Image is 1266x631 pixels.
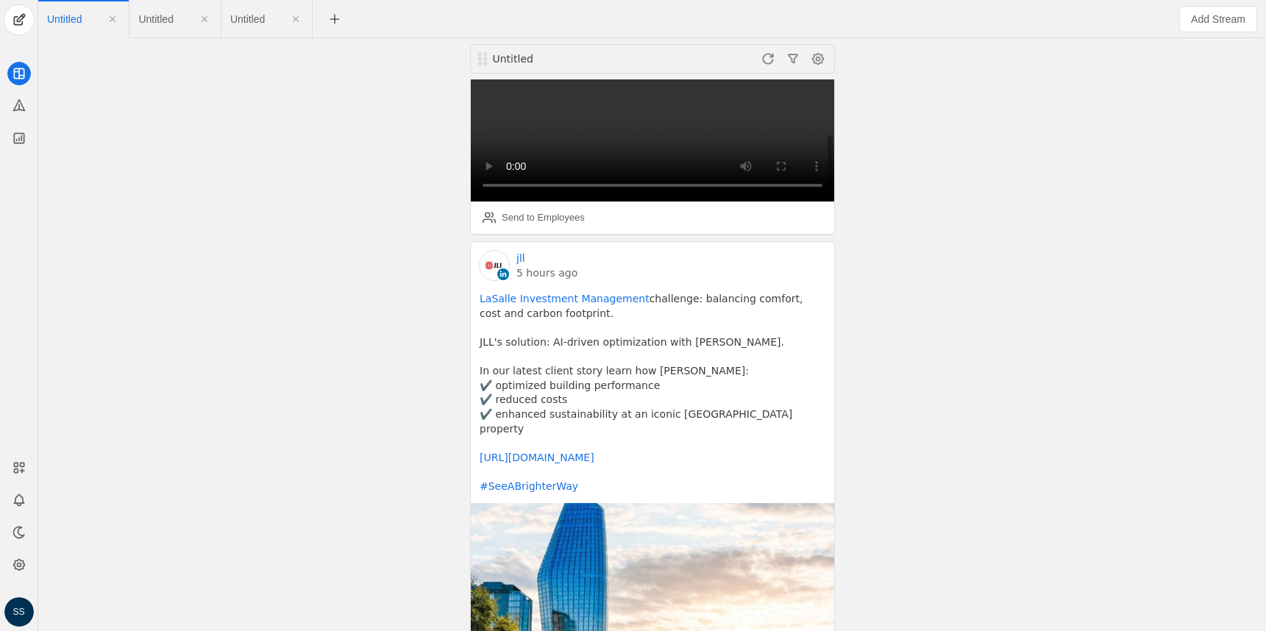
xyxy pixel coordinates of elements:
span: Click to edit name [47,14,82,24]
app-icon-button: Close Tab [282,6,309,32]
span: Add Stream [1191,12,1245,26]
app-icon-button: Close Tab [99,6,126,32]
app-icon-button: New Tab [321,13,348,24]
button: Send to Employees [477,206,591,229]
pre: challenge: balancing comfort, cost and carbon footprint. JLL's solution: AI-driven optimization w... [480,292,825,493]
button: Add Stream [1179,6,1257,32]
a: LaSalle Investment Management [480,293,650,304]
div: Untitled [493,51,668,66]
img: cache [480,251,509,280]
div: Send to Employees [502,210,585,225]
a: [URL][DOMAIN_NAME] [480,452,594,463]
span: Click to edit name [138,14,173,24]
a: 5 hours ago [516,265,577,280]
button: SS [4,597,34,627]
app-icon-button: Close Tab [191,6,218,32]
a: jll [516,251,525,265]
a: #SeeABrighterWay [480,480,578,492]
span: Click to edit name [230,14,265,24]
